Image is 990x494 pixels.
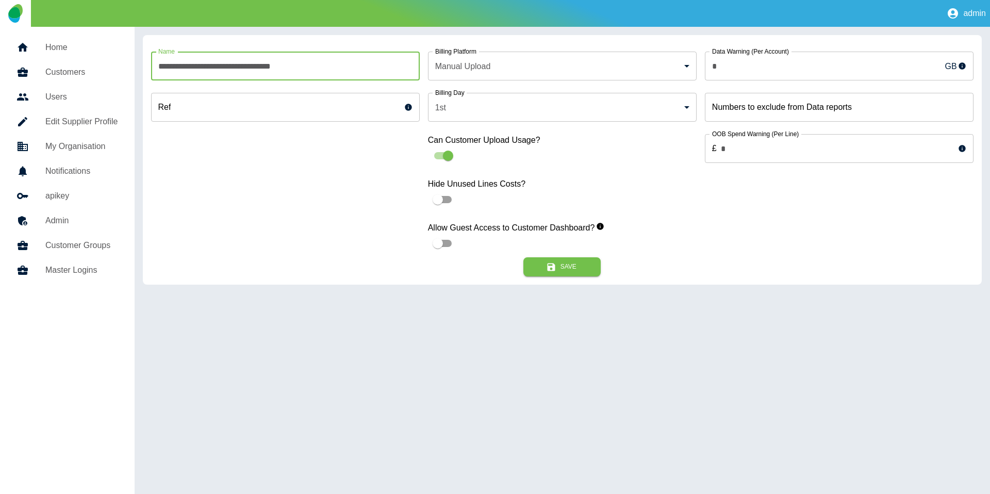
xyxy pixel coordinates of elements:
[8,134,126,159] a: My Organisation
[45,239,118,252] h5: Customer Groups
[523,257,601,276] button: Save
[712,142,717,155] p: £
[45,140,118,153] h5: My Organisation
[435,88,465,97] label: Billing Day
[8,159,126,184] a: Notifications
[428,178,697,190] label: Hide Unused Lines Costs?
[404,103,412,111] svg: This is a unique reference for your use - it can be anything
[45,165,118,177] h5: Notifications
[712,47,789,56] label: Data Warning (Per Account)
[45,264,118,276] h5: Master Logins
[428,93,697,122] div: 1st
[958,144,966,153] svg: This sets the warning limit for each line’s Out-of-Bundle usage and usage exceeding the limit wil...
[943,3,990,24] button: admin
[8,60,126,85] a: Customers
[712,129,799,138] label: OOB Spend Warning (Per Line)
[158,47,175,56] label: Name
[8,109,126,134] a: Edit Supplier Profile
[45,190,118,202] h5: apikey
[958,62,966,70] svg: This sets the monthly warning limit for your customer’s Mobile Data usage and will be displayed a...
[8,258,126,283] a: Master Logins
[8,233,126,258] a: Customer Groups
[435,47,476,56] label: Billing Platform
[8,208,126,233] a: Admin
[8,184,126,208] a: apikey
[428,222,697,234] label: Allow Guest Access to Customer Dashboard?
[45,91,118,103] h5: Users
[45,215,118,227] h5: Admin
[428,134,697,146] label: Can Customer Upload Usage?
[596,222,604,230] svg: When enabled, this allows guest users to view your customer dashboards.
[8,4,22,23] img: Logo
[428,52,697,80] div: Manual Upload
[963,9,986,18] p: admin
[45,116,118,128] h5: Edit Supplier Profile
[8,35,126,60] a: Home
[45,66,118,78] h5: Customers
[45,41,118,54] h5: Home
[8,85,126,109] a: Users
